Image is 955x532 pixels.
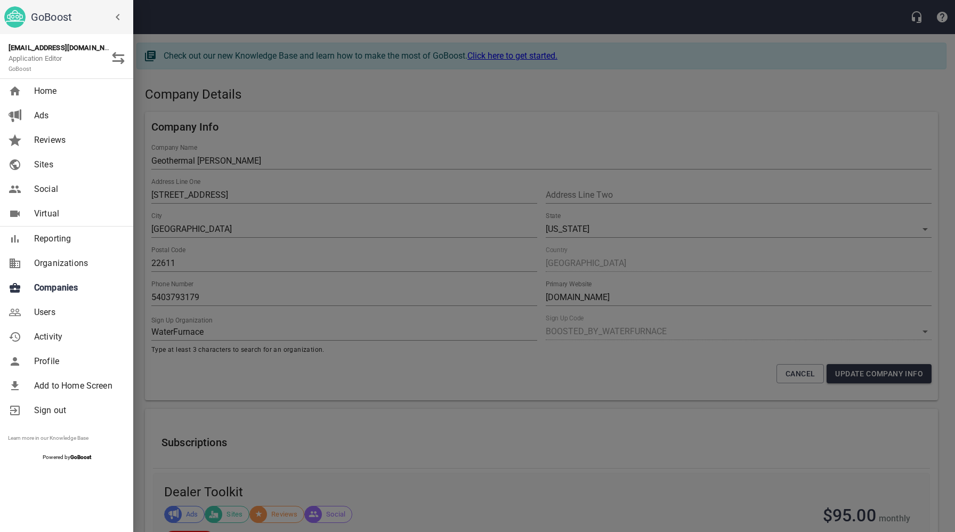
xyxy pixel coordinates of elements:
span: Application Editor [9,54,62,73]
img: go_boost_head.png [4,6,26,28]
span: Ads [34,109,120,122]
small: GoBoost [9,66,31,72]
span: Add to Home Screen [34,380,120,392]
span: Sites [34,158,120,171]
span: Home [34,85,120,98]
span: Powered by [43,454,91,460]
span: Companies [34,281,120,294]
span: Reviews [34,134,120,147]
span: Virtual [34,207,120,220]
span: Social [34,183,120,196]
a: Learn more in our Knowledge Base [8,435,88,441]
span: Users [34,306,120,319]
strong: GoBoost [70,454,91,460]
span: Sign out [34,404,120,417]
span: Reporting [34,232,120,245]
span: Organizations [34,257,120,270]
strong: [EMAIL_ADDRESS][DOMAIN_NAME] [9,44,121,52]
h6: GoBoost [31,9,129,26]
span: Profile [34,355,120,368]
span: Activity [34,331,120,343]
